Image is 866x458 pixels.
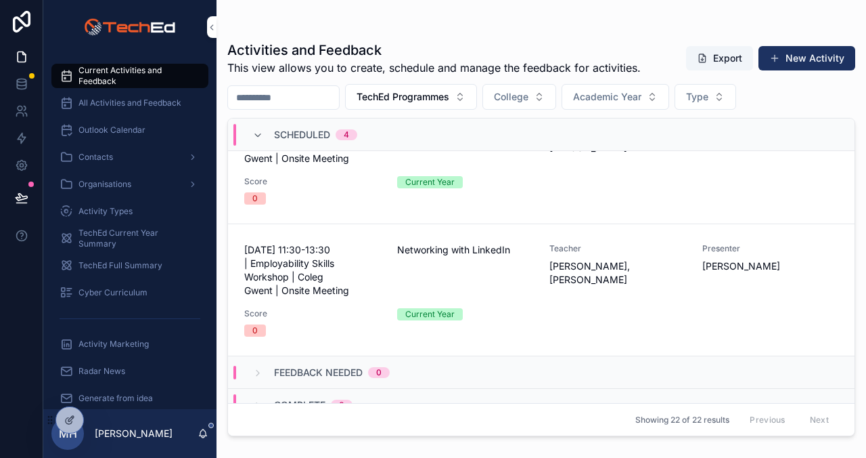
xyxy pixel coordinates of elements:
span: Type [686,90,708,104]
span: TechEd Full Summary [78,260,162,271]
span: Activity Marketing [78,339,149,350]
div: 4 [344,129,349,140]
div: Current Year [405,308,455,320]
a: All Activities and Feedback [51,91,208,115]
div: 0 [252,325,258,337]
a: [DATE] 11:30-13:30 | Employability Skills Workshop | Coleg Gwent | Onsite MeetingCareers investig... [228,92,854,224]
span: All Activities and Feedback [78,98,181,108]
span: Feedback Needed [274,366,363,379]
a: TechEd Current Year Summary [51,226,208,251]
span: MH [59,425,77,442]
a: Organisations [51,172,208,196]
a: Contacts [51,145,208,169]
span: Teacher [549,243,686,254]
a: TechEd Full Summary [51,253,208,278]
a: Current Activities and Feedback [51,64,208,88]
div: 0 [339,400,344,411]
span: Cyber Curriculum [78,287,147,298]
button: Select Button [675,84,736,110]
div: 0 [252,192,258,205]
button: Export [686,46,753,70]
h1: Activities and Feedback [227,41,641,60]
span: TechEd Programmes [357,90,449,104]
span: [PERSON_NAME], [PERSON_NAME] [549,259,686,287]
span: This view allows you to create, schedule and manage the feedback for activities. [227,60,641,76]
span: College [494,90,528,104]
span: Presenter [702,243,839,254]
button: Select Button [345,84,477,110]
span: Academic Year [573,90,641,104]
span: Score [244,176,381,187]
span: Contacts [78,152,113,163]
span: Scheduled [274,128,330,142]
span: [DATE] 11:30-13:30 | Employability Skills Workshop | Coleg Gwent | Onsite Meeting [244,243,381,297]
a: [DATE] 11:30-13:30 | Employability Skills Workshop | Coleg Gwent | Onsite MeetingNetworking with ... [228,224,854,356]
a: Activity Marketing [51,332,208,356]
span: Outlook Calendar [78,125,145,136]
span: Activity Types [78,206,133,217]
div: scrollable content [43,54,216,409]
span: TechEd Current Year Summary [78,228,195,249]
span: Radar News [78,366,125,377]
img: App logo [84,16,175,38]
a: Radar News [51,359,208,383]
span: Networking with LinkedIn [397,243,534,257]
a: Activity Types [51,199,208,224]
span: Current Activities and Feedback [78,65,195,87]
a: Cyber Curriculum [51,280,208,305]
span: Score [244,308,381,319]
a: Generate from idea [51,386,208,411]
a: Outlook Calendar [51,118,208,142]
span: Organisations [78,179,131,190]
button: Select Button [482,84,556,110]
span: Showing 22 of 22 results [635,415,729,425]
p: [PERSON_NAME] [95,427,173,440]
span: [PERSON_NAME] [702,259,839,273]
div: Current Year [405,176,455,188]
div: 0 [376,367,382,378]
button: Select Button [562,84,669,110]
span: Complete [274,398,325,412]
span: Generate from idea [78,393,153,404]
button: New Activity [758,46,855,70]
